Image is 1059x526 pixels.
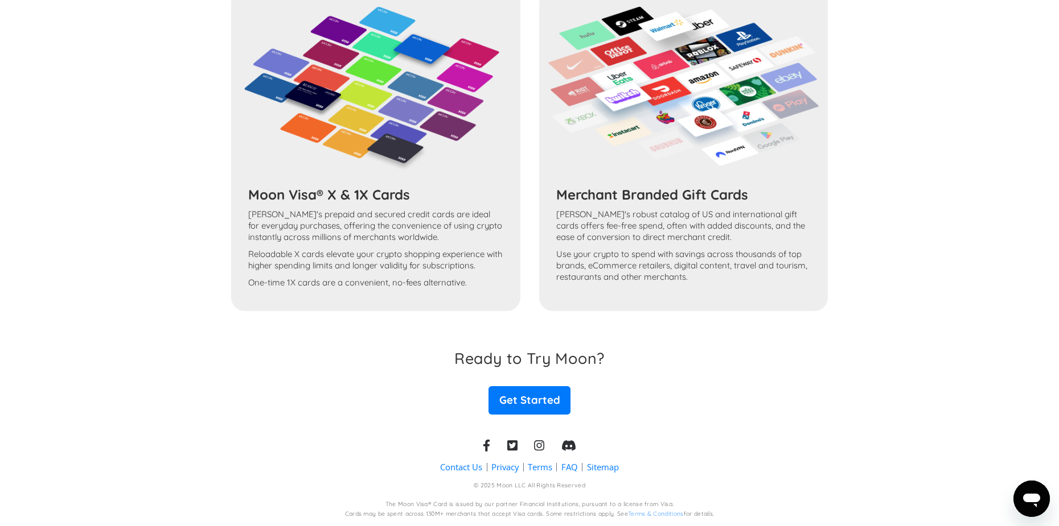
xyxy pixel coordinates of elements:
a: Terms [528,461,552,473]
h3: Ready to Try Moon? [454,349,605,367]
a: Privacy [491,461,519,473]
div: Cards may be spent across 130M+ merchants that accept Visa cards. Some restrictions apply. See fo... [345,510,715,519]
div: © 2025 Moon LLC All Rights Reserved [474,482,585,490]
a: Sitemap [587,461,619,473]
div: The Moon Visa® Card is issued by our partner Financial Institutions, pursuant to a license from V... [385,500,674,509]
iframe: Button to launch messaging window [1013,481,1050,517]
h3: Merchant Branded Gift Cards [556,186,811,203]
a: Terms & Conditions [628,510,684,517]
p: Use your crypto to spend with savings across thousands of top brands, eCommerce retailers, digita... [556,248,811,283]
a: Get Started [489,386,570,415]
a: Contact Us [440,461,482,473]
a: FAQ [561,461,578,473]
p: [PERSON_NAME]'s robust catalog of US and international gift cards offers fee-free spend, often wi... [556,209,811,243]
